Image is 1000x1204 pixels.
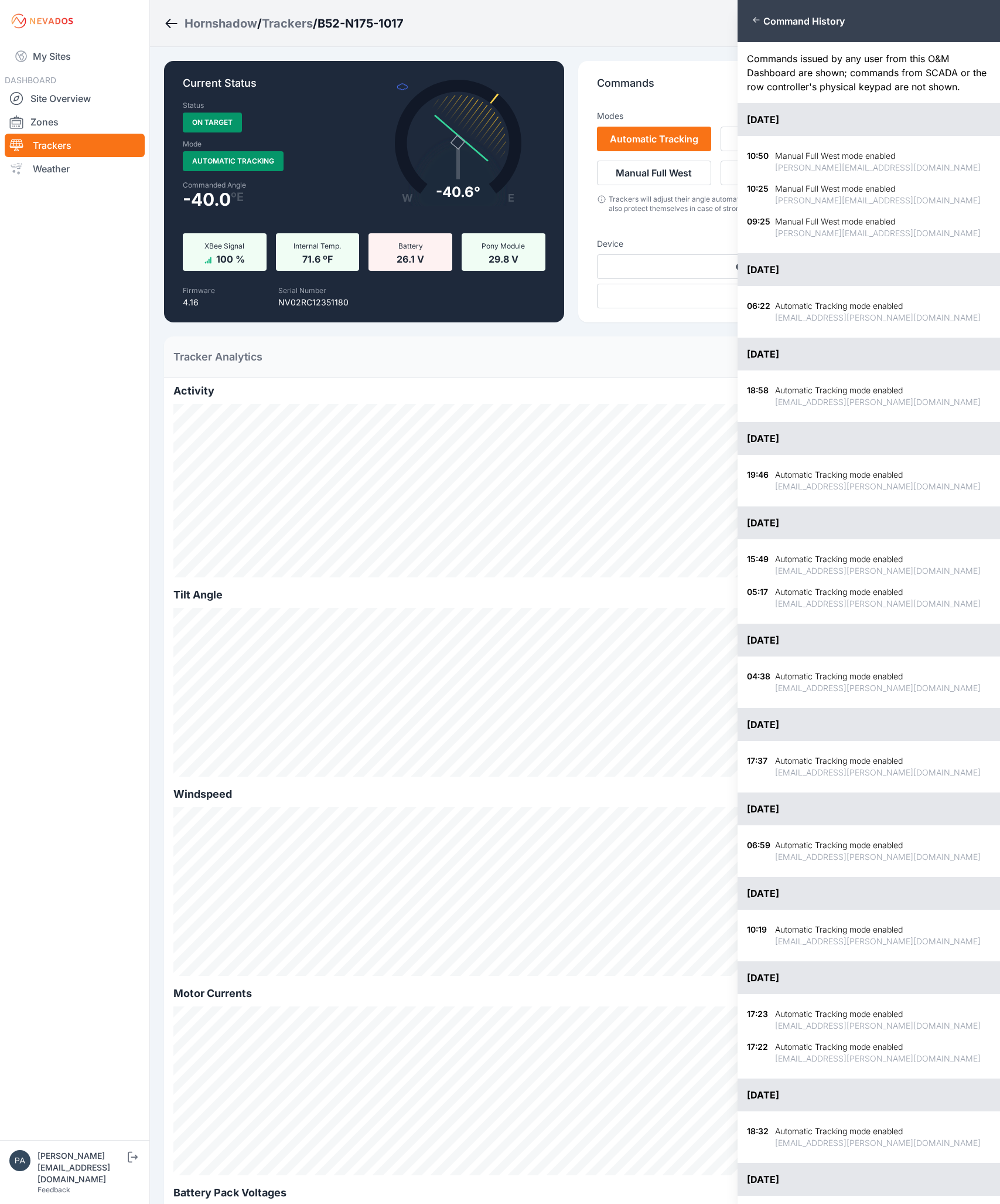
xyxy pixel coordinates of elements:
[747,553,770,577] div: 15:49
[747,183,770,206] div: 10:25
[747,216,770,239] div: 09:25
[738,103,1000,136] div: [DATE]
[775,162,981,174] div: [PERSON_NAME][EMAIL_ADDRESS][DOMAIN_NAME]
[775,1137,981,1149] div: [EMAIL_ADDRESS][PERSON_NAME][DOMAIN_NAME]
[775,1008,981,1020] div: Automatic Tracking mode enabled
[738,1079,1000,1111] div: [DATE]
[747,300,770,324] div: 06:22
[738,42,1000,103] div: Commands issued by any user from this O&M Dashboard are shown; commands from SCADA or the row con...
[775,1125,981,1137] div: Automatic Tracking mode enabled
[747,1008,770,1032] div: 17:23
[747,671,770,694] div: 04:38
[775,1020,981,1032] div: [EMAIL_ADDRESS][PERSON_NAME][DOMAIN_NAME]
[775,481,981,492] div: [EMAIL_ADDRESS][PERSON_NAME][DOMAIN_NAME]
[775,671,981,682] div: Automatic Tracking mode enabled
[775,851,981,863] div: [EMAIL_ADDRESS][PERSON_NAME][DOMAIN_NAME]
[775,396,981,408] div: [EMAIL_ADDRESS][PERSON_NAME][DOMAIN_NAME]
[775,936,981,947] div: [EMAIL_ADDRESS][PERSON_NAME][DOMAIN_NAME]
[775,300,981,312] div: Automatic Tracking mode enabled
[738,506,1000,539] div: [DATE]
[775,767,981,778] div: [EMAIL_ADDRESS][PERSON_NAME][DOMAIN_NAME]
[775,755,981,767] div: Automatic Tracking mode enabled
[747,755,770,778] div: 17:37
[738,1163,1000,1196] div: [DATE]
[738,338,1000,370] div: [DATE]
[775,1041,981,1053] div: Automatic Tracking mode enabled
[775,216,981,227] div: Manual Full West mode enabled
[775,227,981,239] div: [PERSON_NAME][EMAIL_ADDRESS][DOMAIN_NAME]
[738,708,1000,741] div: [DATE]
[775,598,981,610] div: [EMAIL_ADDRESS][PERSON_NAME][DOMAIN_NAME]
[775,385,981,396] div: Automatic Tracking mode enabled
[747,1041,770,1064] div: 17:22
[738,422,1000,455] div: [DATE]
[775,469,981,481] div: Automatic Tracking mode enabled
[775,682,981,694] div: [EMAIL_ADDRESS][PERSON_NAME][DOMAIN_NAME]
[747,924,770,947] div: 10:19
[747,385,770,408] div: 18:58
[763,15,845,27] span: Command History
[775,924,981,936] div: Automatic Tracking mode enabled
[738,877,1000,910] div: [DATE]
[775,183,981,195] div: Manual Full West mode enabled
[747,1125,770,1149] div: 18:32
[747,150,770,174] div: 10:50
[775,839,981,851] div: Automatic Tracking mode enabled
[775,586,981,598] div: Automatic Tracking mode enabled
[775,312,981,324] div: [EMAIL_ADDRESS][PERSON_NAME][DOMAIN_NAME]
[747,586,770,610] div: 05:17
[775,565,981,577] div: [EMAIL_ADDRESS][PERSON_NAME][DOMAIN_NAME]
[738,253,1000,286] div: [DATE]
[738,793,1000,825] div: [DATE]
[747,469,770,492] div: 19:46
[775,195,981,206] div: [PERSON_NAME][EMAIL_ADDRESS][DOMAIN_NAME]
[775,553,981,565] div: Automatic Tracking mode enabled
[775,1053,981,1064] div: [EMAIL_ADDRESS][PERSON_NAME][DOMAIN_NAME]
[738,961,1000,994] div: [DATE]
[747,839,770,863] div: 06:59
[775,150,981,162] div: Manual Full West mode enabled
[738,624,1000,657] div: [DATE]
